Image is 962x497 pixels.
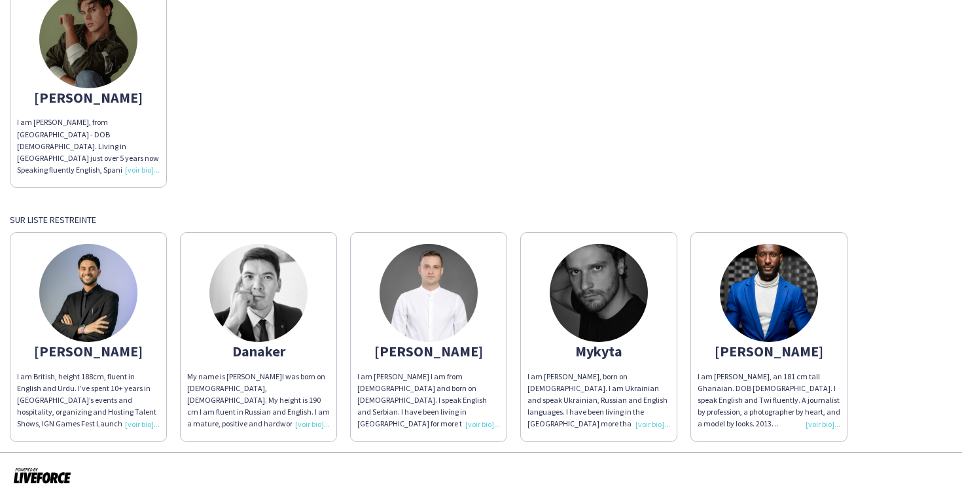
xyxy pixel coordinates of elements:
[550,244,648,342] img: thumb-624cad2448fdd.jpg
[527,345,670,357] div: Mykyta
[209,244,308,342] img: thumb-6666cc073ab40.jpeg
[380,244,478,342] img: thumb-6899adfe794ce.jpeg
[39,244,137,342] img: thumb-f294dbbb-dda5-4293-a0e5-1070be48c671.jpg
[357,371,500,430] div: I am [PERSON_NAME] I am from [DEMOGRAPHIC_DATA] and born on [DEMOGRAPHIC_DATA]. I speak English a...
[187,371,330,430] div: My name is [PERSON_NAME]I was born on [DEMOGRAPHIC_DATA], [DEMOGRAPHIC_DATA]. My height is 190 cm...
[10,214,952,226] div: Sur liste restreinte
[698,345,840,357] div: [PERSON_NAME]
[17,92,160,103] div: [PERSON_NAME]
[357,345,500,357] div: [PERSON_NAME]
[720,244,818,342] img: thumb-1f3fa0a6-81b1-46d3-8b3f-f1257f6b88eb.jpg
[698,371,840,430] div: I am [PERSON_NAME], an 181 cm tall Ghanaian. DOB [DEMOGRAPHIC_DATA]. I speak English and Twi flue...
[17,371,160,430] div: I am British, height 188cm, fluent in English and Urdu. I’ve spent 10+ years in [GEOGRAPHIC_DATA]...
[187,345,330,357] div: Danaker
[17,345,160,357] div: [PERSON_NAME]
[17,116,160,176] div: I am [PERSON_NAME], from [GEOGRAPHIC_DATA] - DOB [DEMOGRAPHIC_DATA]. Living in [GEOGRAPHIC_DATA] ...
[13,466,71,485] img: Propulsé par Liveforce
